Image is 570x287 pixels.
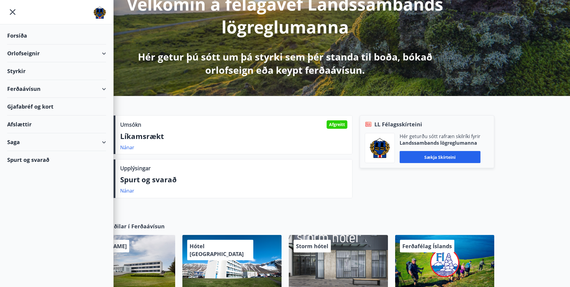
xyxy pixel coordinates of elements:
a: Nánar [120,187,134,194]
img: union_logo [93,7,106,19]
div: Spurt og svarað [7,151,106,168]
div: Afgreitt [327,120,347,129]
div: Forsíða [7,27,106,45]
button: Sækja skírteini [400,151,480,163]
p: Líkamsrækt [120,131,347,141]
div: Orlofseignir [7,45,106,62]
span: Samstarfsaðilar í Ferðaávísun [83,222,165,230]
button: menu [7,7,18,17]
p: Hér geturðu sótt rafræn skilríki fyrir [400,133,480,140]
span: Hótel [GEOGRAPHIC_DATA] [190,242,244,258]
div: Styrkir [7,62,106,80]
p: Landssambands lögreglumanna [400,140,480,146]
a: Nánar [120,144,134,151]
p: Spurt og svarað [120,174,347,185]
img: 1cqKbADZNYZ4wXUG0EC2JmCwhQh0Y6EN22Kw4FTY.png [370,138,390,158]
div: Gjafabréf og kort [7,98,106,116]
p: Upplýsingar [120,164,151,172]
div: Saga [7,133,106,151]
div: Afslættir [7,116,106,133]
div: Ferðaávísun [7,80,106,98]
p: Hér getur þú sótt um þá styrki sem þér standa til boða, bókað orlofseign eða keypt ferðaávísun. [126,50,444,77]
span: Storm hótel [296,242,328,250]
span: LL Félagsskírteini [374,120,422,128]
span: Ferðafélag Íslands [402,242,452,250]
p: Umsókn [120,121,141,128]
